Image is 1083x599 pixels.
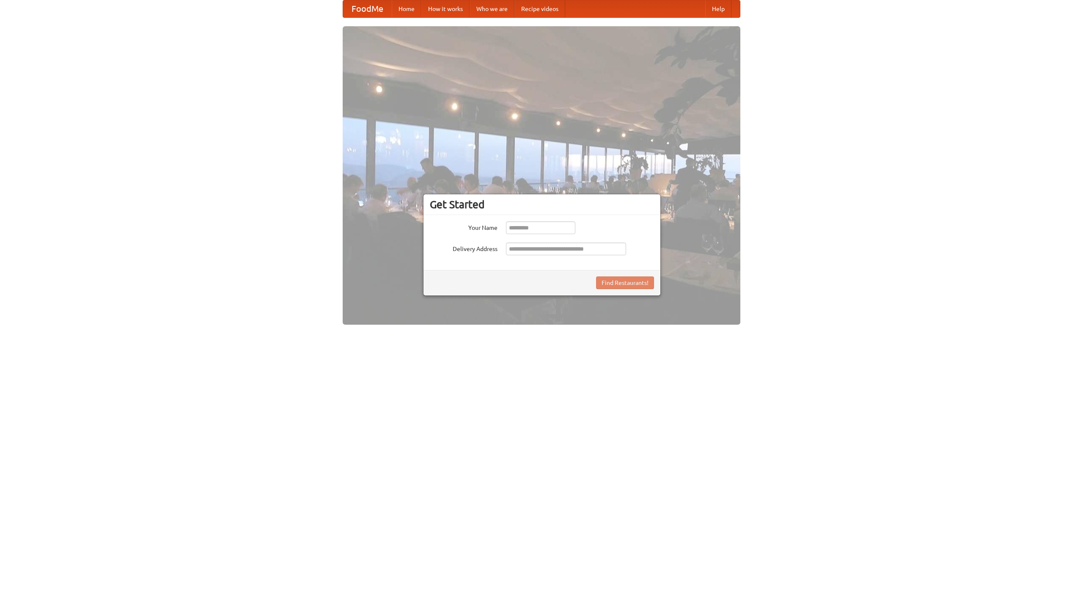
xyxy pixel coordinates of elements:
label: Delivery Address [430,243,498,253]
label: Your Name [430,221,498,232]
a: Help [705,0,731,17]
button: Find Restaurants! [596,276,654,289]
a: Who we are [470,0,514,17]
h3: Get Started [430,198,654,211]
a: How it works [421,0,470,17]
a: FoodMe [343,0,392,17]
a: Home [392,0,421,17]
a: Recipe videos [514,0,565,17]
